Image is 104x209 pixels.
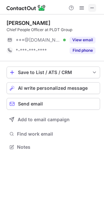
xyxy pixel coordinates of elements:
[7,4,46,12] img: ContactOut v5.3.10
[70,37,95,43] button: Reveal Button
[7,20,50,26] div: [PERSON_NAME]
[7,98,100,110] button: Send email
[7,142,100,152] button: Notes
[18,117,70,122] span: Add to email campaign
[7,66,100,78] button: save-profile-one-click
[7,114,100,125] button: Add to email campaign
[18,101,43,106] span: Send email
[17,131,97,137] span: Find work email
[7,27,100,33] div: Chief People Officer at PLDT Group
[18,70,89,75] div: Save to List / ATS / CRM
[17,144,97,150] span: Notes
[18,85,88,91] span: AI write personalized message
[7,129,100,139] button: Find work email
[7,82,100,94] button: AI write personalized message
[16,37,61,43] span: ***@[DOMAIN_NAME]
[70,47,95,54] button: Reveal Button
